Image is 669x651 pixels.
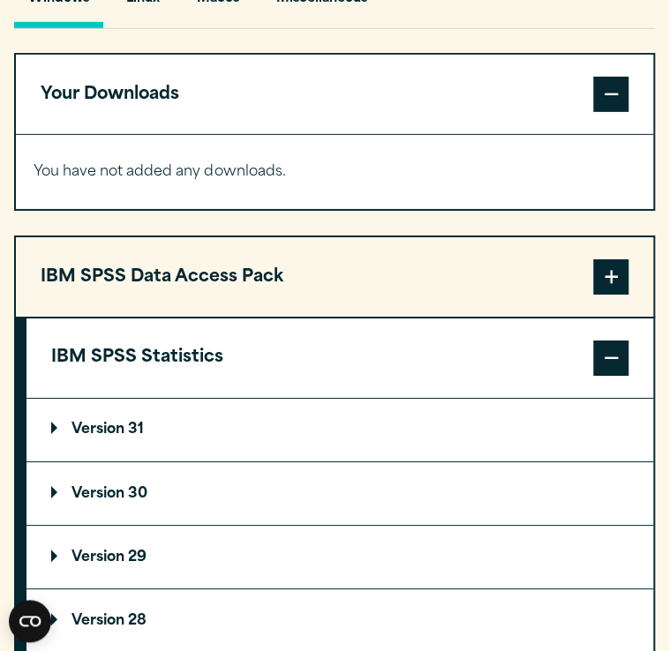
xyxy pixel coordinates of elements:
[16,134,653,209] div: Your Downloads
[51,423,144,437] p: Version 31
[26,399,653,461] summary: Version 31
[26,526,653,588] summary: Version 29
[16,55,653,134] button: Your Downloads
[26,462,653,525] summary: Version 30
[51,550,147,565] p: Version 29
[51,614,147,628] p: Version 28
[26,318,653,398] button: IBM SPSS Statistics
[9,600,51,642] button: Open CMP widget
[16,237,653,317] button: IBM SPSS Data Access Pack
[51,487,147,501] p: Version 30
[34,160,635,185] p: You have not added any downloads.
